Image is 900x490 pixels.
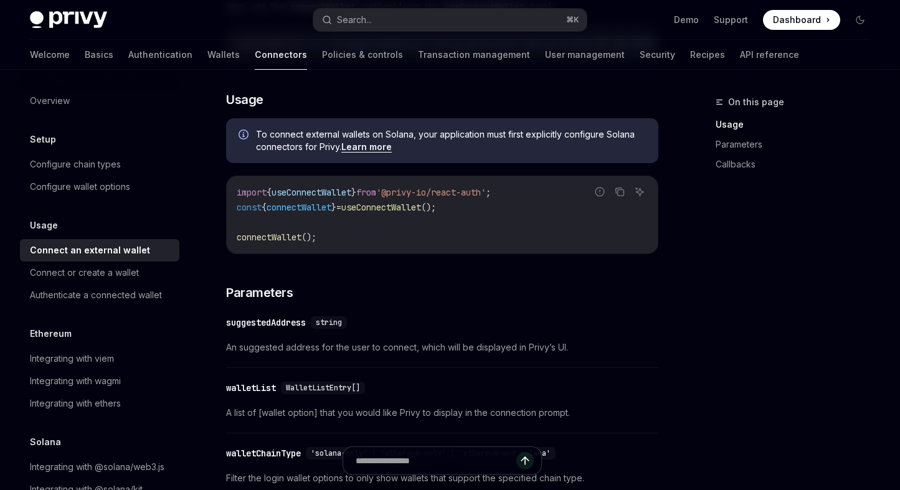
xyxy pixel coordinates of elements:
span: } [351,187,356,198]
div: Authenticate a connected wallet [30,288,162,303]
span: An suggested address for the user to connect, which will be displayed in Privy’s UI. [226,340,658,355]
span: A list of [wallet option] that you would like Privy to display in the connection prompt. [226,405,658,420]
span: ⌘ K [566,15,579,25]
button: Search...⌘K [313,9,587,31]
span: import [237,187,267,198]
a: User management [545,40,625,70]
span: (); [421,202,436,213]
a: Security [640,40,675,70]
div: Integrating with @solana/web3.js [30,459,164,474]
div: Connect an external wallet [30,243,150,258]
div: Overview [30,93,70,108]
span: useConnectWallet [341,202,421,213]
a: Integrating with wagmi [20,370,179,392]
a: Parameters [716,134,880,154]
div: Connect or create a wallet [30,265,139,280]
div: Search... [337,12,372,27]
a: Authenticate a connected wallet [20,284,179,306]
h5: Usage [30,218,58,233]
button: Report incorrect code [592,184,608,200]
button: Toggle dark mode [850,10,870,30]
a: Authentication [128,40,192,70]
span: WalletListEntry[] [286,383,360,393]
span: string [316,318,342,327]
span: (); [301,232,316,243]
a: Transaction management [418,40,530,70]
img: dark logo [30,11,107,29]
h5: Ethereum [30,326,72,341]
span: { [267,187,272,198]
a: Integrating with ethers [20,392,179,415]
a: Recipes [690,40,725,70]
span: { [262,202,267,213]
h5: Setup [30,132,56,147]
a: Connectors [255,40,307,70]
span: useConnectWallet [272,187,351,198]
a: Callbacks [716,154,880,174]
div: Integrating with ethers [30,396,121,411]
span: connectWallet [237,232,301,243]
div: Configure chain types [30,157,121,172]
a: Support [714,14,748,26]
div: walletList [226,382,276,394]
a: Integrating with @solana/web3.js [20,456,179,478]
button: Copy the contents from the code block [612,184,628,200]
span: connectWallet [267,202,331,213]
a: Connect an external wallet [20,239,179,261]
div: Configure wallet options [30,179,130,194]
a: Overview [20,90,179,112]
button: Ask AI [632,184,648,200]
svg: Info [239,130,251,142]
a: Configure wallet options [20,176,179,198]
a: Policies & controls [322,40,403,70]
div: suggestedAddress [226,316,306,329]
span: Usage [226,91,263,108]
span: from [356,187,376,198]
a: API reference [740,40,799,70]
a: Demo [674,14,699,26]
a: Basics [85,40,113,70]
span: Parameters [226,284,293,301]
a: Learn more [341,141,392,153]
a: Integrating with viem [20,347,179,370]
span: const [237,202,262,213]
a: Welcome [30,40,70,70]
div: Integrating with wagmi [30,374,121,389]
a: Wallets [207,40,240,70]
a: Dashboard [763,10,840,30]
a: Connect or create a wallet [20,261,179,284]
a: Configure chain types [20,153,179,176]
button: Send message [516,452,534,469]
span: To connect external wallets on Solana, your application must first explicitly configure Solana co... [256,128,646,153]
span: Dashboard [773,14,821,26]
span: = [336,202,341,213]
a: Usage [716,115,880,134]
span: ; [486,187,491,198]
div: Integrating with viem [30,351,114,366]
span: On this page [728,95,784,110]
h5: Solana [30,435,61,450]
span: '@privy-io/react-auth' [376,187,486,198]
span: } [331,202,336,213]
